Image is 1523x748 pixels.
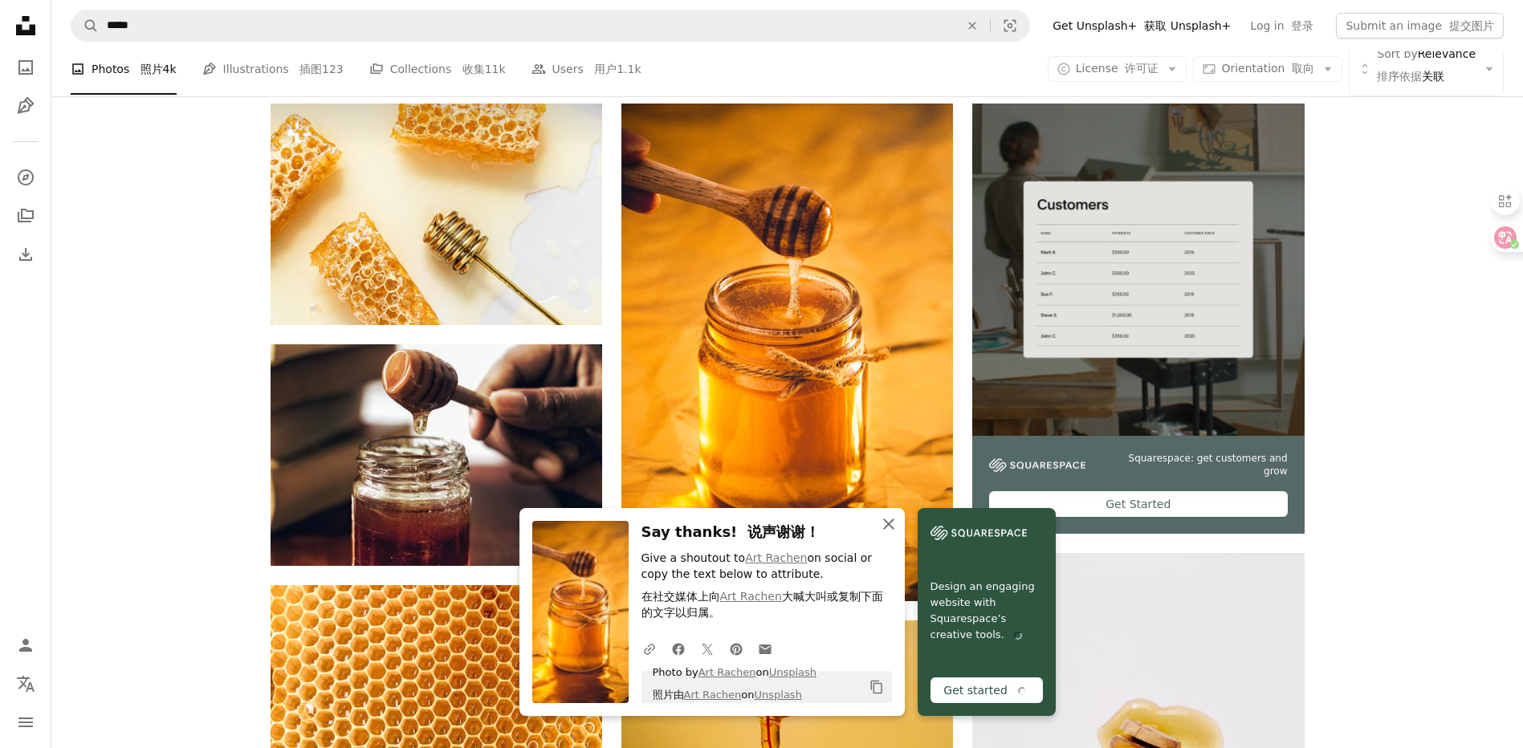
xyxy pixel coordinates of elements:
img: file-1747939142011-51e5cc87e3c9 [989,458,1085,473]
button: Orientation 取向 [1193,56,1342,82]
button: Sort byRelevance排序依据关联 [1349,42,1504,96]
span: License [1076,62,1159,75]
button: Submit an image 提交图片 [1336,13,1504,39]
a: Art Rachen [745,551,807,564]
font: 获取 Unsplash+ [1144,19,1231,32]
button: License 许可证 [1048,56,1187,82]
a: Get Unsplash+ 获取 Unsplash+ [1043,13,1240,39]
a: Share on Twitter [693,632,722,665]
a: Collections [10,200,42,232]
a: Art Rachen [720,590,782,603]
img: honey jar with honey comb [271,344,602,565]
a: Design an engaging website with Squarespace’s creative tools. Get started [918,508,1056,716]
span: 11k [485,60,506,78]
a: Unsplash [755,689,802,701]
span: 123 [322,60,344,78]
img: file-1606177908946-d1eed1cbe4f5image [930,521,1027,545]
a: Art Rachen [684,689,742,701]
font: 收集 [462,63,485,75]
span: Orientation [1221,62,1314,75]
a: clear glass bottle pouring red liquid on clear drinking glass [621,723,953,738]
img: honeycombs and a honey comb on a white surface [271,104,602,325]
font: 关联 [1377,70,1444,83]
button: Language [10,668,42,700]
a: Explore [10,161,42,193]
img: file-1747939376688-baf9a4a454ffimage [972,104,1304,435]
font: 取向 [1292,62,1314,75]
a: Art Rachen [698,666,756,678]
a: Log in / Sign up [10,629,42,661]
a: Share on Facebook [664,632,693,665]
font: 用户 [594,63,617,75]
button: Copy to clipboard [863,673,890,701]
a: Collections 收集11k [369,43,506,95]
span: Squarespace: get customers and grow [1105,452,1287,479]
div: Get started [930,677,1043,703]
font: 插图 [299,63,322,75]
span: Relevance [1377,47,1476,91]
a: Illustrations [10,90,42,122]
a: Squarespace: get customers and growGet Started [972,104,1304,534]
button: Menu [10,706,42,738]
a: Share on Pinterest [722,632,751,665]
a: Users 用户1.1k [531,43,641,95]
font: 说声谢谢！ [747,523,820,540]
span: Photo by on [645,660,817,714]
font: 登录 [1291,19,1313,32]
p: Give a shoutout to on social or copy the text below to attribute. [641,551,892,628]
span: Design an engaging website with Squarespace’s creative tools. [930,579,1043,643]
button: Visual search [991,10,1029,41]
font: 照片由 on [653,689,802,701]
a: Share over email [751,632,780,665]
span: Sort by [1377,47,1417,60]
a: Home — Unsplash [10,10,42,45]
a: Download History [10,238,42,270]
a: Unsplash [769,666,816,678]
a: Log in 登录 [1240,13,1323,39]
font: 许可证 [1125,62,1159,75]
a: Illustrations 插图123 [202,43,344,95]
a: honeycombs and a honey comb on a white surface [271,207,602,222]
a: clear glass jar with brown liquid [621,345,953,360]
button: Search Unsplash [71,10,99,41]
font: 提交图片 [1449,19,1494,32]
a: Photos [10,51,42,83]
span: 1.1k [617,60,641,78]
form: Find visuals sitewide [71,10,1030,42]
h3: Say thanks! [641,521,892,544]
button: Clear [955,10,990,41]
img: clear glass jar with brown liquid [621,104,953,601]
span: 排序依据 [1377,70,1422,83]
div: Get Started [989,491,1287,517]
a: honey jar with honey comb [271,448,602,462]
font: 在社交媒体上向 大喊大叫或复制下面的文字以归属。 [641,590,883,619]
